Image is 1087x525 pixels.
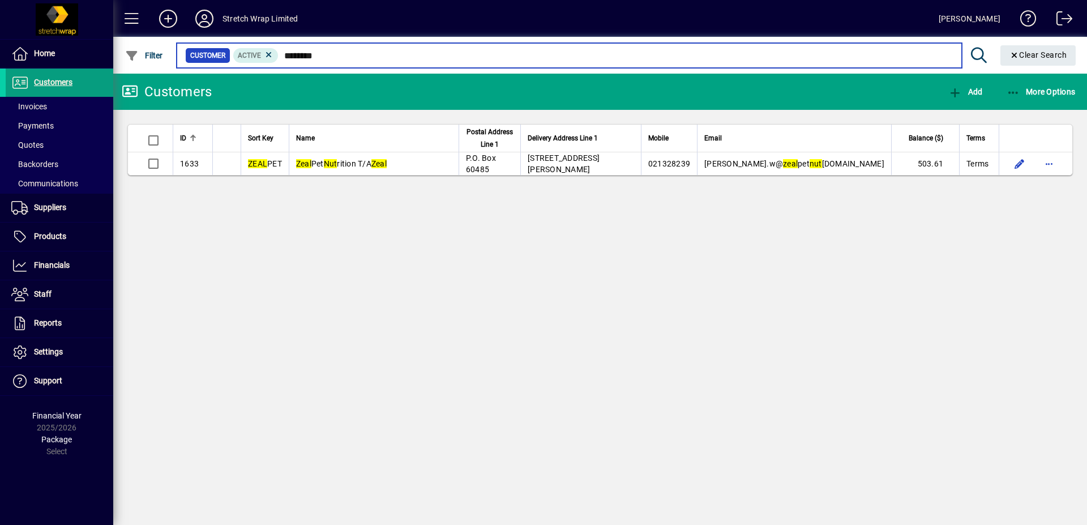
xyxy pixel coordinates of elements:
span: PET [248,159,282,168]
a: Home [6,40,113,68]
span: Staff [34,289,52,298]
span: Add [948,87,982,96]
span: [PERSON_NAME].w@ pet [DOMAIN_NAME] [704,159,884,168]
mat-chip: Activation Status: Active [233,48,279,63]
span: Payments [11,121,54,130]
em: nut [810,159,822,168]
a: Suppliers [6,194,113,222]
div: Email [704,132,884,144]
a: Quotes [6,135,113,155]
a: Products [6,223,113,251]
span: Financials [34,261,70,270]
span: Suppliers [34,203,66,212]
em: zeal [783,159,798,168]
span: Delivery Address Line 1 [528,132,598,144]
a: Backorders [6,155,113,174]
span: Pet rition T/A [296,159,387,168]
button: More options [1040,155,1058,173]
a: Logout [1048,2,1073,39]
a: Payments [6,116,113,135]
button: Add [945,82,985,102]
span: Name [296,132,315,144]
span: Email [704,132,722,144]
div: Name [296,132,452,144]
a: Communications [6,174,113,193]
button: Clear [1000,45,1076,66]
em: Zeal [296,159,311,168]
span: Customer [190,50,225,61]
span: Support [34,376,62,385]
span: Invoices [11,102,47,111]
span: Home [34,49,55,58]
span: Customers [34,78,72,87]
div: [PERSON_NAME] [939,10,1000,28]
a: Knowledge Base [1012,2,1037,39]
em: Nut [324,159,337,168]
span: Settings [34,347,63,356]
span: ID [180,132,186,144]
button: Add [150,8,186,29]
div: Mobile [648,132,690,144]
a: Reports [6,309,113,338]
div: ID [180,132,206,144]
button: Filter [122,45,166,66]
a: Staff [6,280,113,309]
span: Active [238,52,261,59]
span: Communications [11,179,78,188]
span: Quotes [11,140,44,150]
a: Invoices [6,97,113,116]
span: 021328239 [648,159,690,168]
span: Financial Year [32,411,82,420]
span: [STREET_ADDRESS][PERSON_NAME] [528,153,600,174]
td: 503.61 [891,152,959,175]
div: Balance ($) [898,132,953,144]
span: Package [41,435,72,444]
div: Stretch Wrap Limited [222,10,298,28]
a: Financials [6,251,113,280]
span: Mobile [648,132,669,144]
span: More Options [1007,87,1076,96]
span: Balance ($) [909,132,943,144]
button: More Options [1004,82,1079,102]
button: Profile [186,8,222,29]
div: Customers [122,83,212,101]
em: Zeal [371,159,387,168]
span: Filter [125,51,163,60]
a: Settings [6,338,113,366]
em: ZEAL [248,159,267,168]
button: Edit [1011,155,1029,173]
span: Backorders [11,160,58,169]
span: Sort Key [248,132,273,144]
span: 1633 [180,159,199,168]
span: Terms [966,132,985,144]
a: Support [6,367,113,395]
span: Terms [966,158,988,169]
span: Clear Search [1009,50,1067,59]
span: Products [34,232,66,241]
span: Postal Address Line 1 [466,126,513,151]
span: P.O. Box 60485 [466,153,496,174]
span: Reports [34,318,62,327]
